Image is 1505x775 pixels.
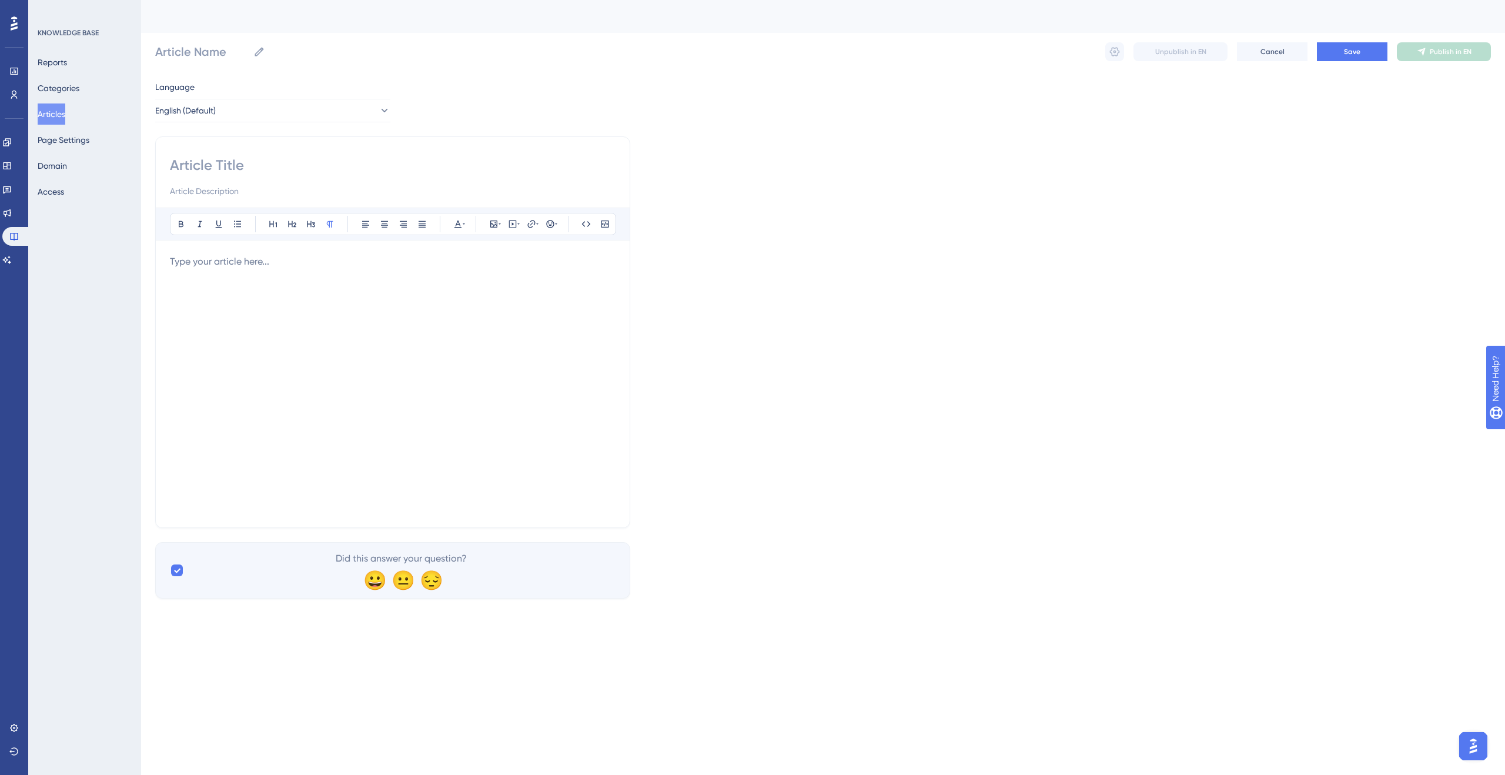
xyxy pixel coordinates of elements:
[363,570,382,589] div: 😀
[1155,47,1206,56] span: Unpublish in EN
[170,156,616,175] input: Article Title
[1397,42,1491,61] button: Publish in EN
[155,103,216,118] span: English (Default)
[38,155,67,176] button: Domain
[38,103,65,125] button: Articles
[1237,42,1307,61] button: Cancel
[28,3,73,17] span: Need Help?
[392,570,410,589] div: 😐
[38,181,64,202] button: Access
[38,78,79,99] button: Categories
[155,80,195,94] span: Language
[1133,42,1228,61] button: Unpublish in EN
[1317,42,1387,61] button: Save
[155,44,249,60] input: Article Name
[1430,47,1471,56] span: Publish in EN
[38,28,99,38] div: KNOWLEDGE BASE
[336,552,467,566] span: Did this answer your question?
[38,129,89,151] button: Page Settings
[420,570,439,589] div: 😔
[155,99,390,122] button: English (Default)
[1456,729,1491,764] iframe: UserGuiding AI Assistant Launcher
[38,52,67,73] button: Reports
[1344,47,1360,56] span: Save
[1260,47,1285,56] span: Cancel
[170,184,616,198] input: Article Description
